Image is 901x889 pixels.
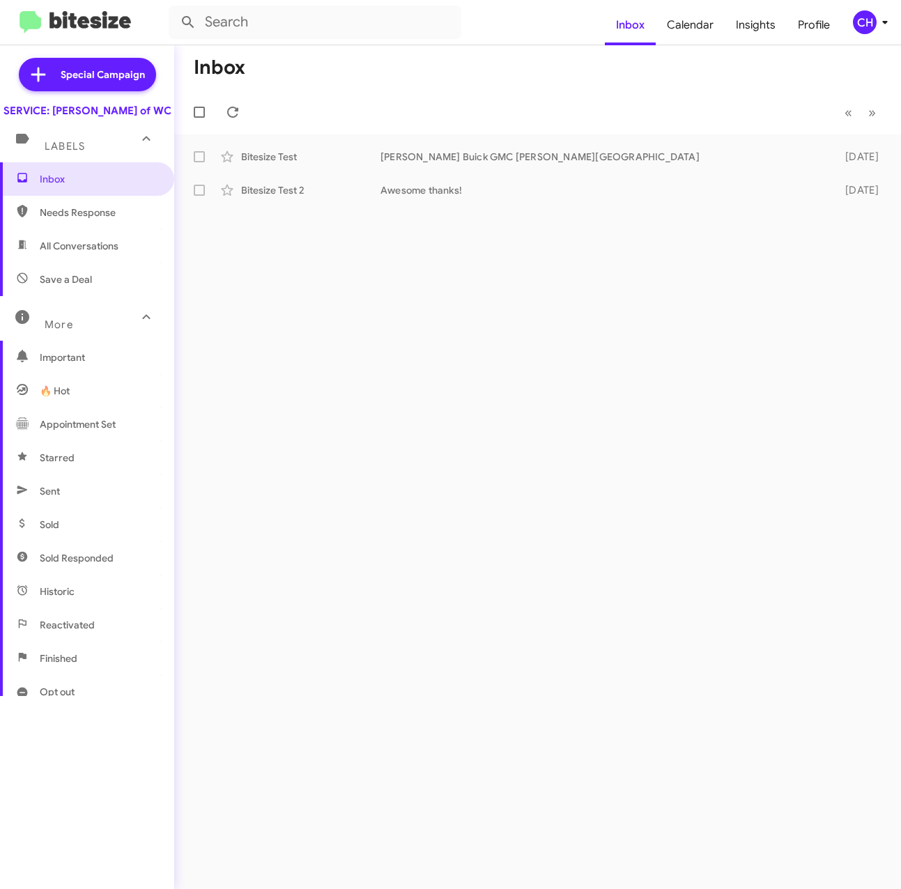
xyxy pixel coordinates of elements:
div: [DATE] [833,150,890,164]
h1: Inbox [194,56,245,79]
span: Sold Responded [40,551,114,565]
a: Inbox [605,5,656,45]
span: All Conversations [40,239,118,253]
button: Previous [836,98,861,127]
a: Special Campaign [19,58,156,91]
span: Finished [40,651,77,665]
button: CH [841,10,886,34]
a: Profile [787,5,841,45]
span: Special Campaign [61,68,145,82]
span: Labels [45,140,85,153]
nav: Page navigation example [837,98,884,127]
span: Starred [40,451,75,465]
span: Appointment Set [40,417,116,431]
span: Opt out [40,685,75,699]
span: Important [40,350,158,364]
span: Reactivated [40,618,95,632]
span: Historic [40,585,75,598]
span: » [868,104,876,121]
div: Bitesize Test 2 [241,183,380,197]
div: [PERSON_NAME] Buick GMC [PERSON_NAME][GEOGRAPHIC_DATA] [380,150,833,164]
span: Needs Response [40,206,158,219]
div: [DATE] [833,183,890,197]
div: Awesome thanks! [380,183,833,197]
a: Insights [725,5,787,45]
button: Next [860,98,884,127]
div: CH [853,10,877,34]
input: Search [169,6,461,39]
span: 🔥 Hot [40,384,70,398]
span: Sent [40,484,60,498]
span: Save a Deal [40,272,92,286]
div: Bitesize Test [241,150,380,164]
div: SERVICE: [PERSON_NAME] of WC [3,104,171,118]
span: Sold [40,518,59,532]
a: Calendar [656,5,725,45]
span: Inbox [40,172,158,186]
span: « [845,104,852,121]
span: More [45,318,73,331]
